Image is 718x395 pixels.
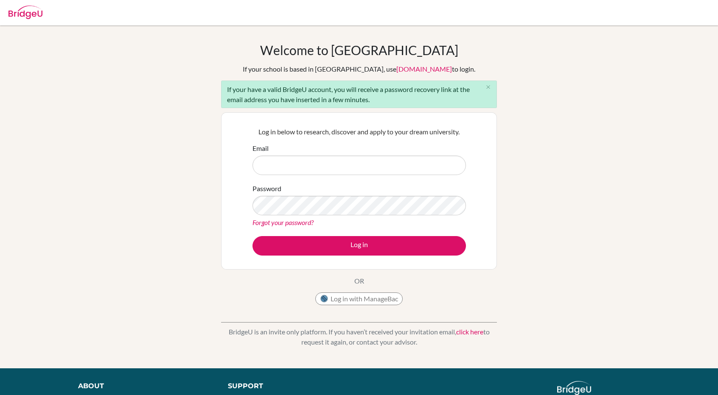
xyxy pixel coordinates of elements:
p: Log in below to research, discover and apply to your dream university. [252,127,466,137]
label: Password [252,184,281,194]
a: [DOMAIN_NAME] [396,65,452,73]
i: close [485,84,491,90]
img: logo_white@2x-f4f0deed5e89b7ecb1c2cc34c3e3d731f90f0f143d5ea2071677605dd97b5244.png [557,381,592,395]
a: click here [456,328,483,336]
button: Log in [252,236,466,256]
button: Close [480,81,496,94]
div: Support [228,381,350,391]
button: Log in with ManageBac [315,292,403,305]
label: Email [252,143,269,153]
h1: Welcome to [GEOGRAPHIC_DATA] [260,42,458,58]
img: Bridge-U [8,6,42,19]
div: About [78,381,209,391]
p: BridgeU is an invite only platform. If you haven’t received your invitation email, to request it ... [221,327,497,347]
div: If your have a valid BridgeU account, you will receive a password recovery link at the email addr... [221,81,497,108]
div: If your school is based in [GEOGRAPHIC_DATA], use to login. [243,64,475,74]
p: OR [354,276,364,286]
a: Forgot your password? [252,218,314,226]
